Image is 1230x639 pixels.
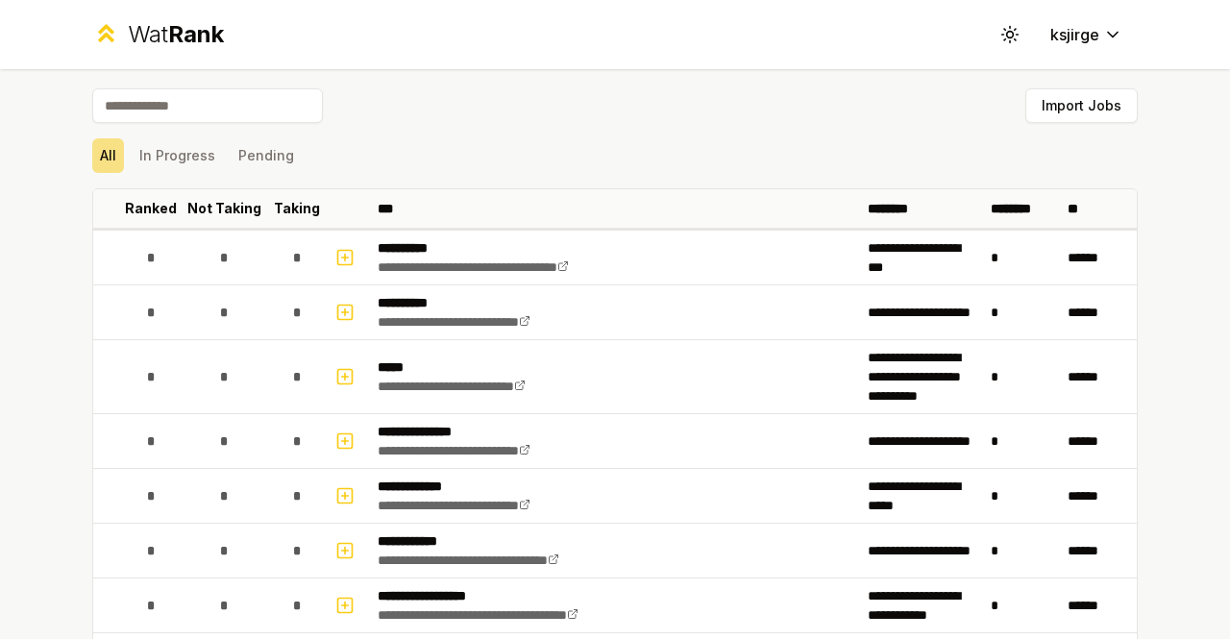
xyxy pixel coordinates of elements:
button: Import Jobs [1025,88,1138,123]
button: All [92,138,124,173]
p: Ranked [125,199,177,218]
div: Wat [128,19,224,50]
span: Rank [168,20,224,48]
span: ksjirge [1050,23,1099,46]
p: Taking [274,199,320,218]
p: Not Taking [187,199,261,218]
a: WatRank [92,19,224,50]
button: In Progress [132,138,223,173]
button: ksjirge [1035,17,1138,52]
button: Pending [231,138,302,173]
